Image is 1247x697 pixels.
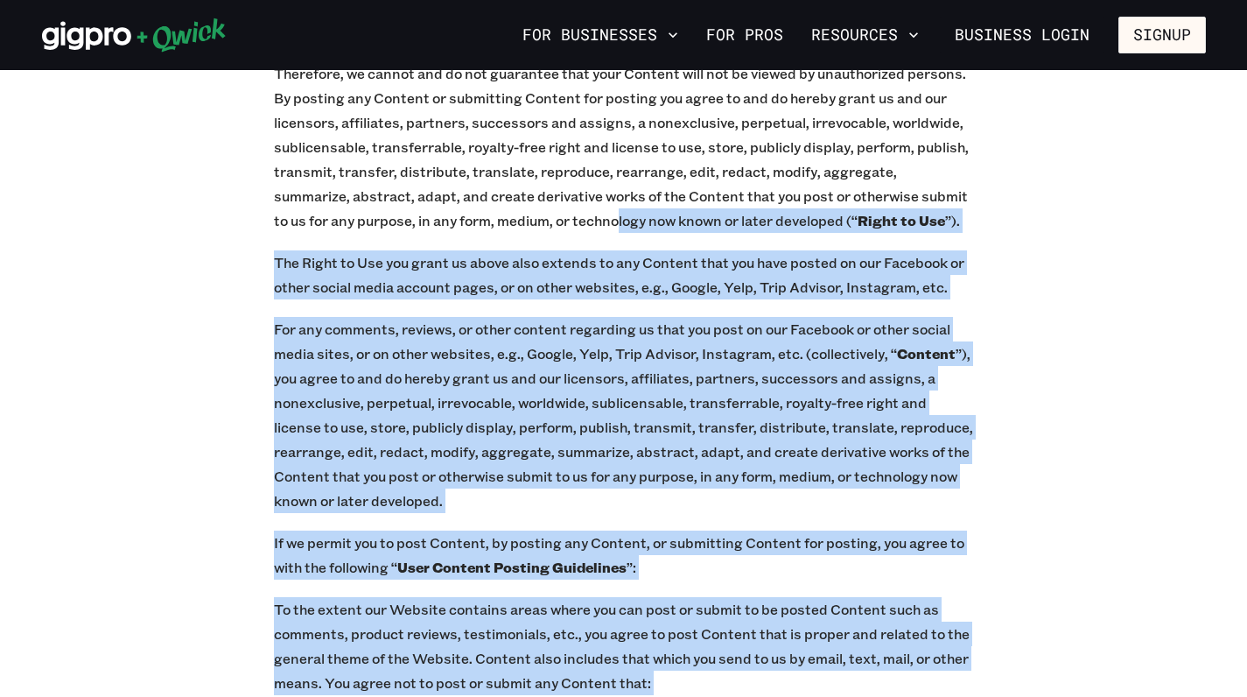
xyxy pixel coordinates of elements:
[804,20,926,50] button: Resources
[274,250,974,299] p: The Right to Use you grant us above also extends to any Content that you have posted on our Faceb...
[940,17,1104,53] a: Business Login
[858,211,945,229] b: Right to Use
[897,344,956,363] b: Content
[274,597,974,695] p: To the extent our Website contains areas where you can post or submit to be posted Content such a...
[515,20,685,50] button: For Businesses
[274,531,974,580] p: If we permit you to post Content, by posting any Content, or submitting Content for posting, you ...
[699,20,790,50] a: For Pros
[274,317,974,513] p: For any comments, reviews, or other content regarding us that you post on our Facebook or other s...
[1118,17,1206,53] button: Signup
[397,558,627,576] b: User Content Posting Guidelines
